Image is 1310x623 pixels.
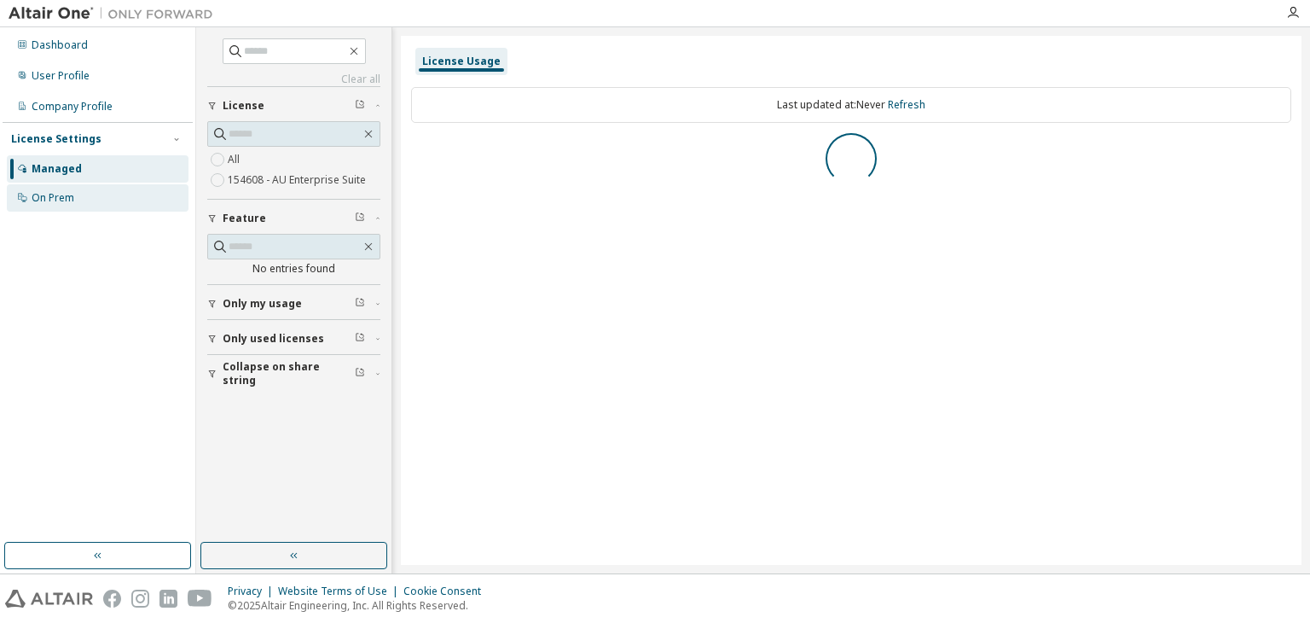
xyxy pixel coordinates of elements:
[228,598,491,613] p: © 2025 Altair Engineering, Inc. All Rights Reserved.
[355,332,365,346] span: Clear filter
[207,87,380,125] button: License
[228,170,369,190] label: 154608 - AU Enterprise Suite
[223,297,302,311] span: Only my usage
[207,73,380,86] a: Clear all
[355,99,365,113] span: Clear filter
[888,97,925,112] a: Refresh
[207,355,380,393] button: Collapse on share string
[32,191,74,205] div: On Prem
[223,212,266,225] span: Feature
[228,149,243,170] label: All
[403,585,491,598] div: Cookie Consent
[188,590,212,608] img: youtube.svg
[207,200,380,237] button: Feature
[32,69,90,83] div: User Profile
[207,285,380,323] button: Only my usage
[207,320,380,358] button: Only used licenses
[9,5,222,22] img: Altair One
[103,590,121,608] img: facebook.svg
[223,99,264,113] span: License
[355,297,365,311] span: Clear filter
[11,132,101,146] div: License Settings
[131,590,149,608] img: instagram.svg
[223,360,355,387] span: Collapse on share string
[159,590,177,608] img: linkedin.svg
[223,332,324,346] span: Only used licenses
[32,100,113,114] div: Company Profile
[228,585,278,598] div: Privacy
[278,585,403,598] div: Website Terms of Use
[355,367,365,381] span: Clear filter
[32,38,88,52] div: Dashboard
[355,212,365,225] span: Clear filter
[411,87,1291,123] div: Last updated at: Never
[207,262,380,276] div: No entries found
[32,162,82,176] div: Managed
[422,55,501,68] div: License Usage
[5,590,93,608] img: altair_logo.svg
